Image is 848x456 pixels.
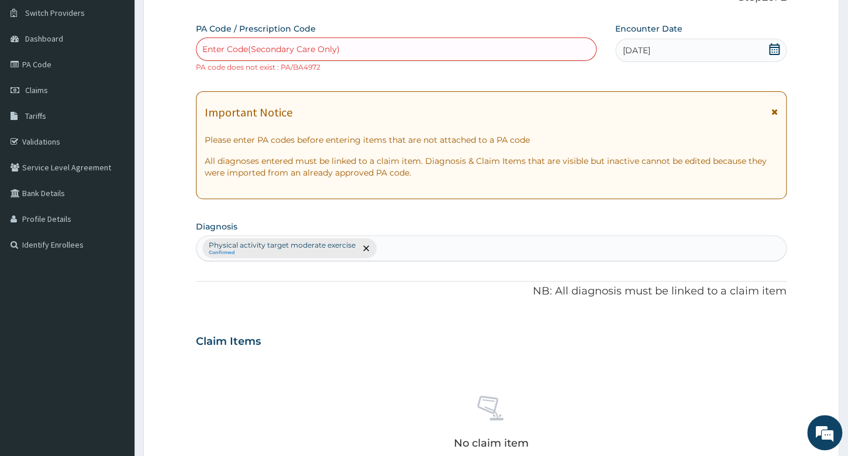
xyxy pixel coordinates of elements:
[25,111,46,121] span: Tariffs
[196,63,320,71] small: PA code does not exist : PA/BA4972
[615,23,682,35] label: Encounter Date
[196,23,316,35] label: PA Code / Prescription Code
[192,6,220,34] div: Minimize live chat window
[22,59,47,88] img: d_794563401_company_1708531726252_794563401
[205,106,292,119] h1: Important Notice
[196,284,787,299] p: NB: All diagnosis must be linked to a claim item
[454,437,529,449] p: No claim item
[25,8,85,18] span: Switch Providers
[196,221,237,232] label: Diagnosis
[68,148,161,266] span: We're online!
[25,85,48,95] span: Claims
[202,43,340,55] div: Enter Code(Secondary Care Only)
[196,335,261,348] h3: Claim Items
[61,66,197,81] div: Chat with us now
[205,155,778,179] p: All diagnoses entered must be linked to a claim item. Diagnosis & Claim Items that are visible bu...
[623,44,650,56] span: [DATE]
[25,33,63,44] span: Dashboard
[6,320,223,361] textarea: Type your message and hit 'Enter'
[205,134,778,146] p: Please enter PA codes before entering items that are not attached to a PA code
